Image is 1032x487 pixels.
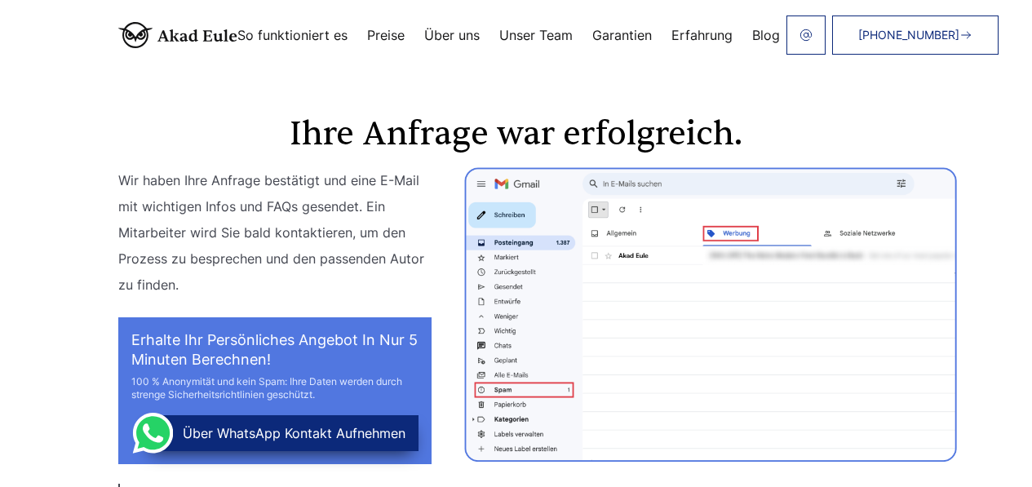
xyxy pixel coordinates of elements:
[118,118,915,151] h1: Ihre Anfrage war erfolgreich.
[464,167,957,462] img: thanks
[752,29,780,42] a: Blog
[144,415,419,451] button: über WhatsApp Kontakt aufnehmen
[237,29,348,42] a: So funktioniert es
[118,167,432,298] p: Wir haben Ihre Anfrage bestätigt und eine E-Mail mit wichtigen Infos und FAQs gesendet. Ein Mitar...
[671,29,733,42] a: Erfahrung
[367,29,405,42] a: Preise
[799,29,813,42] img: email
[424,29,480,42] a: Über uns
[832,15,999,55] a: [PHONE_NUMBER]
[131,330,419,370] h2: Erhalte Ihr persönliches Angebot in nur 5 Minuten berechnen!
[118,22,237,48] img: logo
[858,29,959,42] span: [PHONE_NUMBER]
[592,29,652,42] a: Garantien
[499,29,573,42] a: Unser Team
[131,375,419,401] div: 100 % Anonymität und kein Spam: Ihre Daten werden durch strenge Sicherheitsrichtlinien geschützt.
